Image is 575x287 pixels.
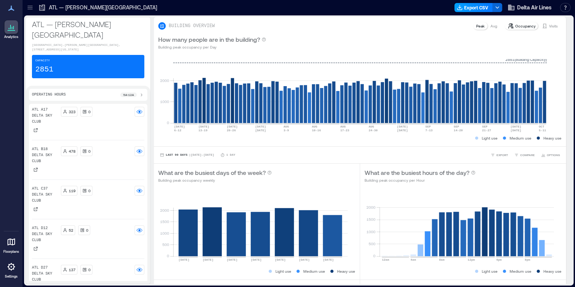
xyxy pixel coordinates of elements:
[158,177,272,183] p: Building peak occupancy weekly
[32,107,58,125] p: ATL A17 Delta Sky Club
[299,258,310,261] text: [DATE]
[227,125,238,128] text: [DATE]
[340,125,346,128] text: AUG
[425,125,431,128] text: SEP
[323,258,334,261] text: [DATE]
[468,258,475,261] text: 12pm
[3,249,19,254] p: Floorplans
[160,208,169,212] tspan: 2000
[158,168,266,177] p: What are the busiest days of the week?
[275,258,286,261] text: [DATE]
[35,64,53,75] p: 2851
[283,129,289,132] text: 3-9
[482,125,487,128] text: SEP
[158,44,266,50] p: Building peak occupancy per Day
[88,188,91,194] p: 0
[505,2,554,14] button: Delta Air Lines
[179,258,189,261] text: [DATE]
[543,268,561,274] p: Heavy use
[439,258,445,261] text: 8am
[496,153,508,157] span: EXPORT
[255,129,266,132] text: [DATE]
[158,35,260,44] p: How many people are in the building?
[160,99,169,104] tspan: 1000
[86,227,88,233] p: 0
[366,205,375,210] tspan: 2000
[513,151,536,159] button: COMPARE
[549,23,558,29] p: Visits
[198,129,207,132] text: 13-19
[369,125,374,128] text: AUG
[454,125,459,128] text: SEP
[539,151,561,159] button: OPTIONS
[35,58,50,63] p: Capacity
[227,258,238,261] text: [DATE]
[174,129,181,132] text: 6-12
[397,125,408,128] text: [DATE]
[275,268,291,274] p: Light use
[510,135,531,141] p: Medium use
[410,258,416,261] text: 4am
[5,274,18,279] p: Settings
[158,151,216,159] button: Last 90 Days |[DATE]-[DATE]
[167,254,169,258] tspan: 0
[397,129,408,132] text: [DATE]
[482,129,491,132] text: 21-27
[510,125,521,128] text: [DATE]
[543,135,561,141] p: Heavy use
[517,4,552,11] span: Delta Air Lines
[160,78,169,83] tspan: 2000
[169,23,215,29] p: BUILDING OVERVIEW
[69,109,76,115] p: 323
[88,109,91,115] p: 0
[32,225,58,243] p: ATL D12 Delta Sky Club
[4,35,18,39] p: Analytics
[510,268,531,274] p: Medium use
[49,4,157,11] p: ATL — [PERSON_NAME][GEOGRAPHIC_DATA]
[425,129,433,132] text: 7-13
[32,265,58,283] p: ATL D27 Delta Sky Club
[454,3,493,12] button: Export CSV
[539,129,546,132] text: 5-11
[482,268,498,274] p: Light use
[123,93,134,97] p: 5a - 12a
[366,229,375,234] tspan: 1000
[283,125,289,128] text: AUG
[88,148,91,154] p: 0
[490,23,497,29] p: Avg
[312,125,318,128] text: AUG
[482,135,498,141] p: Light use
[251,258,262,261] text: [DATE]
[365,168,469,177] p: What are the busiest hours of the day?
[369,241,375,246] tspan: 500
[32,186,58,204] p: ATL C37 Delta Sky Club
[547,153,560,157] span: OPTIONS
[203,258,213,261] text: [DATE]
[32,146,58,164] p: ATL B18 Delta Sky Club
[489,151,510,159] button: EXPORT
[32,19,144,40] p: ATL — [PERSON_NAME][GEOGRAPHIC_DATA]
[69,148,76,154] p: 478
[2,258,20,281] a: Settings
[520,153,535,157] span: COMPARE
[373,254,375,258] tspan: 0
[69,227,73,233] p: 52
[340,129,349,132] text: 17-23
[365,177,475,183] p: Building peak occupancy per Hour
[476,23,484,29] p: Peak
[69,188,76,194] p: 119
[255,125,266,128] text: [DATE]
[366,217,375,222] tspan: 1500
[160,231,169,235] tspan: 1000
[539,125,544,128] text: OCT
[337,268,355,274] p: Heavy use
[1,233,21,256] a: Floorplans
[160,219,169,224] tspan: 1500
[198,125,209,128] text: [DATE]
[167,120,169,125] tspan: 0
[303,268,325,274] p: Medium use
[227,129,236,132] text: 20-26
[69,267,76,273] p: 137
[515,23,536,29] p: Occupancy
[32,43,144,52] p: [GEOGRAPHIC_DATA]–[PERSON_NAME][GEOGRAPHIC_DATA], [STREET_ADDRESS][US_STATE]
